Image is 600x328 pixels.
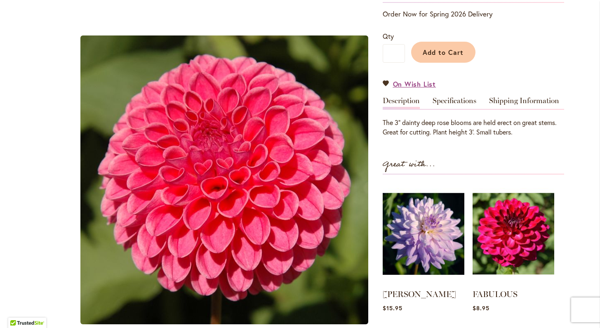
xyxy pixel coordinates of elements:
[423,48,464,57] span: Add to Cart
[383,304,402,312] span: $15.95
[473,183,554,285] img: FABULOUS
[393,79,436,89] span: On Wish List
[489,97,559,109] a: Shipping Information
[383,183,464,285] img: JORDAN NICOLE
[383,97,564,137] div: Detailed Product Info
[80,35,368,324] img: REBECCA LYNN
[383,289,456,299] a: [PERSON_NAME]
[383,79,436,89] a: On Wish List
[383,158,435,171] strong: Great with...
[473,304,489,312] span: $8.95
[383,9,564,19] p: Order Now for Spring 2026 Delivery
[383,118,564,137] div: The 3" dainty deep rose blooms are held erect on great stems. Great for cutting. Plant height 3'....
[383,97,420,109] a: Description
[473,289,518,299] a: FABULOUS
[411,42,475,63] button: Add to Cart
[433,97,476,109] a: Specifications
[383,32,394,40] span: Qty
[6,299,29,322] iframe: Launch Accessibility Center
